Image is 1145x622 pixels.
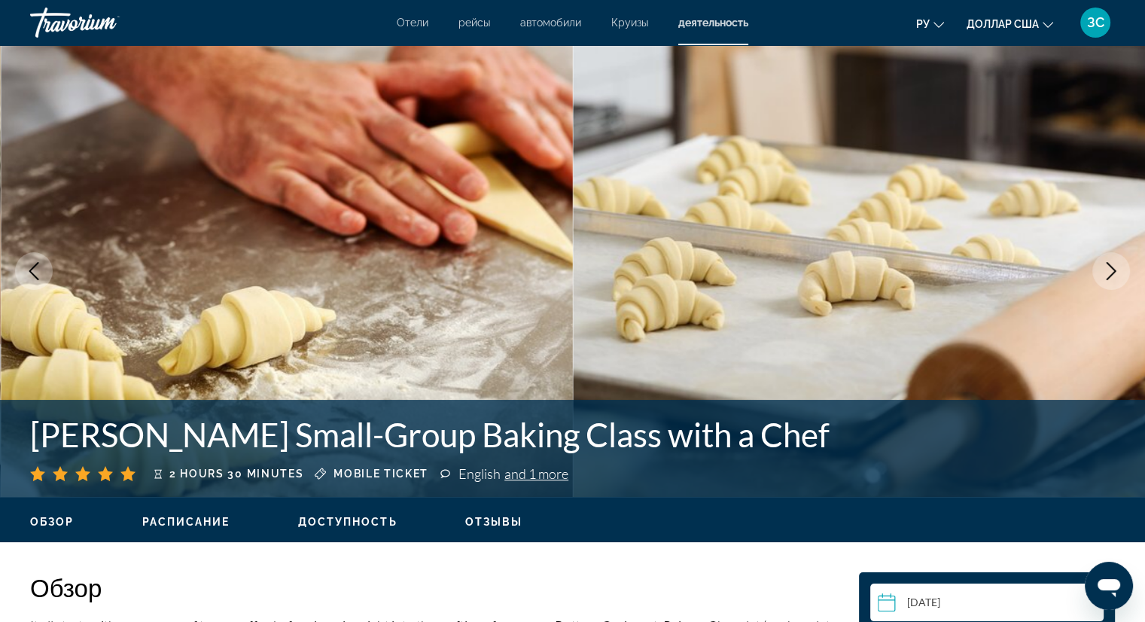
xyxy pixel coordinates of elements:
button: Обзор [30,515,75,529]
button: Изменить валюту [967,13,1053,35]
font: доллар США [967,18,1039,30]
button: Next image [1092,252,1130,290]
button: Меню пользователя [1076,7,1115,38]
div: English [458,465,568,482]
a: Травориум [30,3,181,42]
a: Отели [397,17,428,29]
a: рейсы [458,17,490,29]
button: Изменить язык [916,13,944,35]
font: ру [916,18,930,30]
span: Доступность [298,516,397,528]
h2: Обзор [30,572,844,602]
span: Mobile ticket [333,468,428,480]
a: Круизы [611,17,648,29]
span: Отзывы [465,516,523,528]
a: деятельность [678,17,748,29]
span: 2 hours 30 minutes [169,468,303,480]
button: Расписание [142,515,230,529]
span: and 1 more [504,465,568,482]
h1: [PERSON_NAME] Small-Group Baking Class with a Chef [30,415,874,454]
a: автомобили [520,17,581,29]
font: ЗС [1087,14,1104,30]
iframe: Кнопка запуска окна обмена сообщениями [1085,562,1133,610]
button: Отзывы [465,515,523,529]
button: Previous image [15,252,53,290]
span: Обзор [30,516,75,528]
button: Доступность [298,515,397,529]
span: Расписание [142,516,230,528]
